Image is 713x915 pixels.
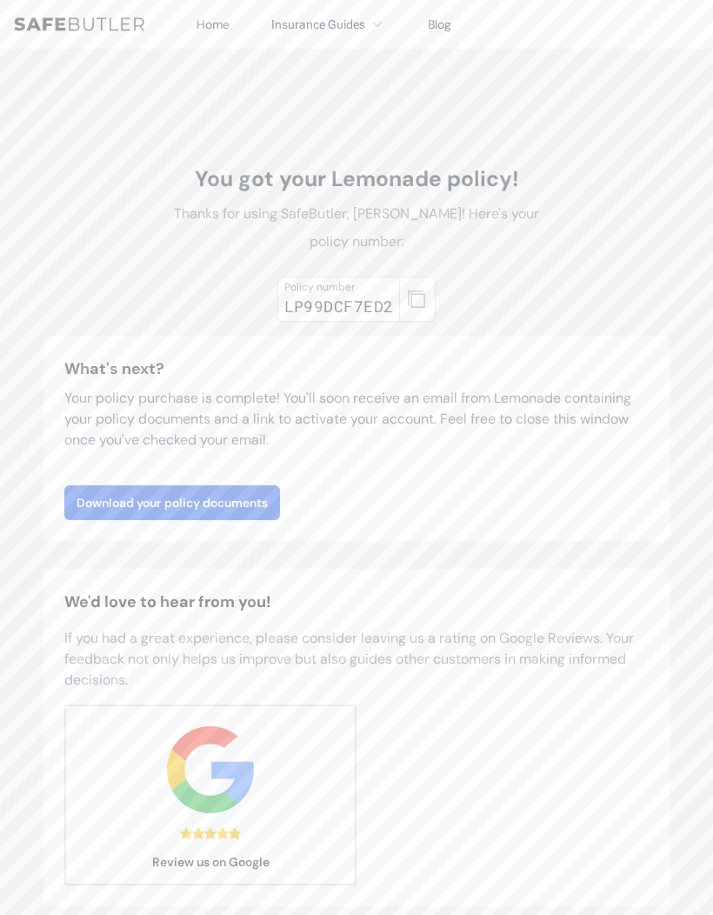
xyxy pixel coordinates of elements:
[64,485,280,520] a: Download your policy documents
[271,14,386,35] button: Insurance Guides
[167,726,254,813] img: google.svg
[14,17,144,31] img: SafeButler Text Logo
[64,705,356,885] a: Review us on Google
[64,590,649,614] h2: We'd love to hear from you!
[79,853,342,871] span: Review us on Google
[162,200,551,256] p: Thanks for using SafeButler, [PERSON_NAME]! Here's your policy number:
[64,388,649,451] p: Your policy purchase is complete! You'll soon receive an email from Lemonade containing your poli...
[284,294,394,318] div: LP99DCF7ED2
[180,827,241,839] div: 5.0
[428,17,451,32] a: Blog
[284,280,394,294] div: Policy number
[64,357,649,381] h3: What's next?
[64,628,649,691] p: If you had a great experience, please consider leaving us a rating on Google Reviews. Your feedba...
[197,17,230,32] a: Home
[162,165,551,193] h1: You got your Lemonade policy!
